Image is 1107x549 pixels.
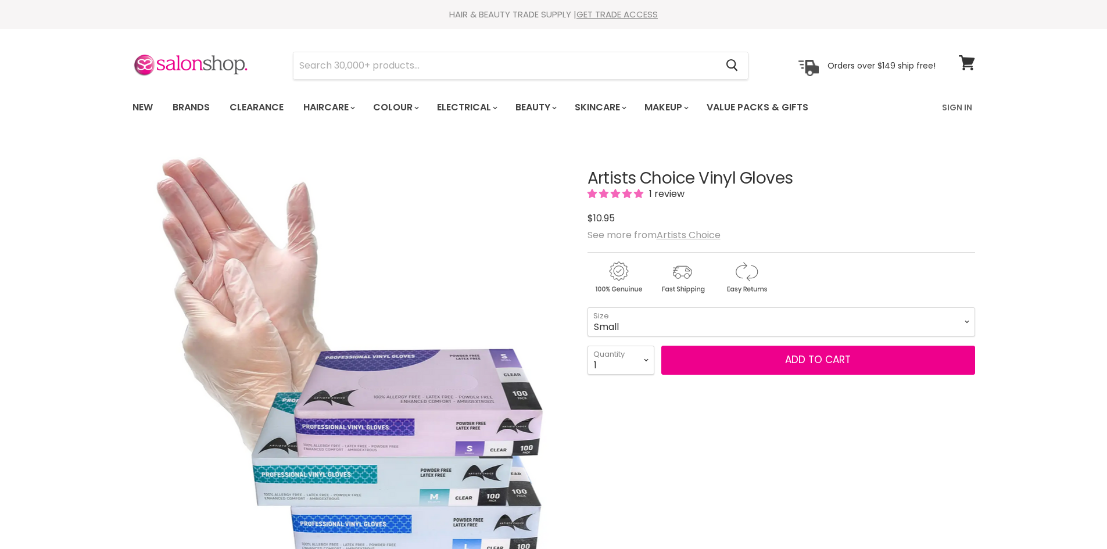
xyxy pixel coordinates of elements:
[587,211,615,225] span: $10.95
[364,95,426,120] a: Colour
[935,95,979,120] a: Sign In
[785,353,851,367] span: Add to cart
[636,95,696,120] a: Makeup
[507,95,564,120] a: Beauty
[566,95,633,120] a: Skincare
[118,91,990,124] nav: Main
[651,260,713,295] img: shipping.gif
[293,52,717,79] input: Search
[118,9,990,20] div: HAIR & BEAUTY TRADE SUPPLY |
[124,95,162,120] a: New
[587,228,721,242] span: See more from
[587,187,646,200] span: 5.00 stars
[587,170,975,188] h1: Artists Choice Vinyl Gloves
[295,95,362,120] a: Haircare
[717,52,748,79] button: Search
[587,346,654,375] select: Quantity
[827,60,936,70] p: Orders over $149 ship free!
[715,260,777,295] img: returns.gif
[661,346,975,375] button: Add to cart
[698,95,817,120] a: Value Packs & Gifts
[428,95,504,120] a: Electrical
[646,187,685,200] span: 1 review
[221,95,292,120] a: Clearance
[587,260,649,295] img: genuine.gif
[576,8,658,20] a: GET TRADE ACCESS
[293,52,748,80] form: Product
[124,91,876,124] ul: Main menu
[657,228,721,242] a: Artists Choice
[164,95,218,120] a: Brands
